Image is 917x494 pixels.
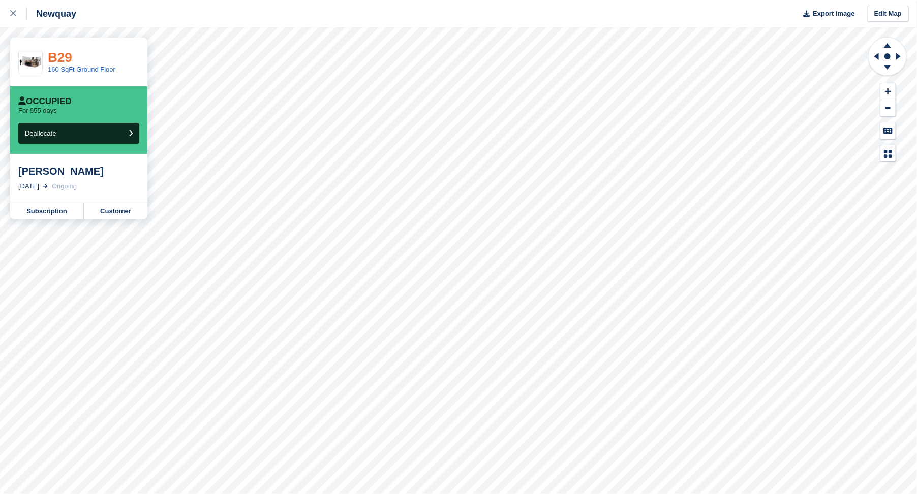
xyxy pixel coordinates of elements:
a: Subscription [10,203,84,219]
button: Map Legend [880,145,896,162]
button: Zoom In [880,83,896,100]
span: Export Image [813,9,854,19]
div: [DATE] [18,181,39,191]
img: arrow-right-light-icn-cde0832a797a2874e46488d9cf13f60e5c3a73dbe684e267c42b8395dfbc2abf.svg [43,184,48,188]
span: Deallocate [25,129,56,137]
button: Zoom Out [880,100,896,117]
div: [PERSON_NAME] [18,165,139,177]
img: 150-sqft-unit.jpg [19,53,42,71]
button: Deallocate [18,123,139,144]
button: Keyboard Shortcuts [880,122,896,139]
div: Ongoing [52,181,77,191]
a: 160 SqFt Ground Floor [48,65,115,73]
p: For 955 days [18,107,57,115]
a: Customer [84,203,147,219]
button: Export Image [797,6,855,22]
a: B29 [48,50,72,65]
div: Occupied [18,96,72,107]
div: Newquay [27,8,76,20]
a: Edit Map [867,6,909,22]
